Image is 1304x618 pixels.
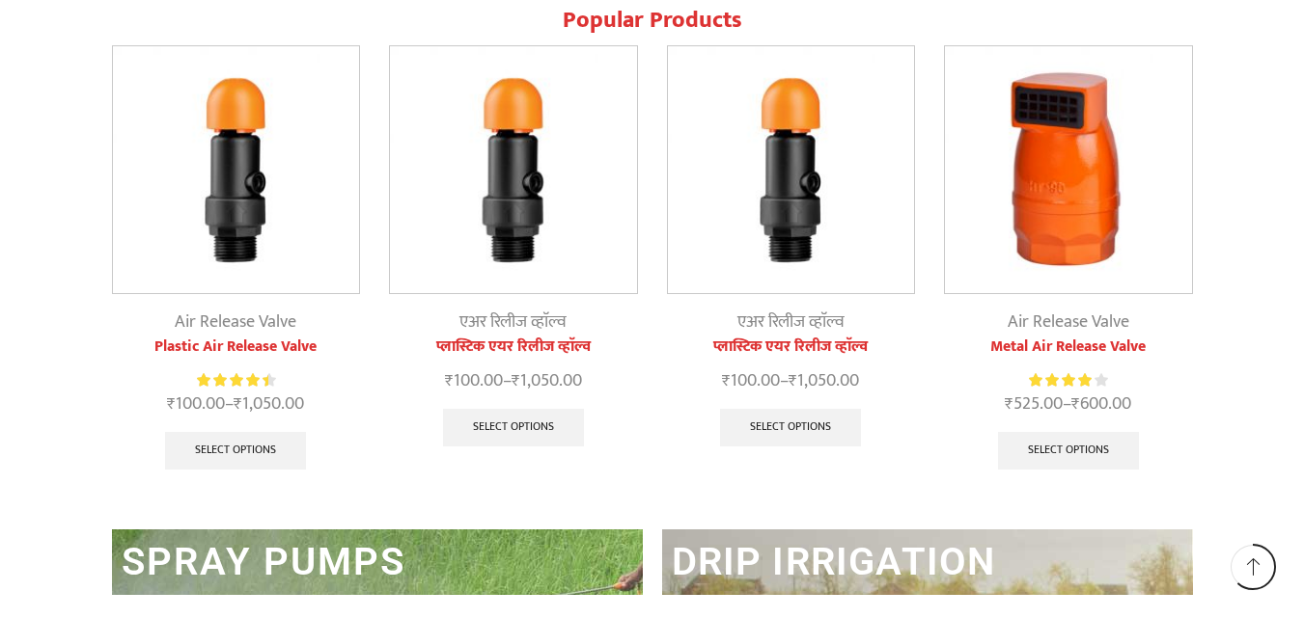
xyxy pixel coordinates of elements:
[1071,390,1131,418] bdi: 600.00
[672,539,996,584] a: DRIP IRRIGATION
[167,390,225,418] bdi: 100.00
[390,46,637,293] img: प्लास्टिक एयर रिलीज व्हाॅल्व
[1029,370,1094,390] span: Rated out of 5
[167,390,176,418] span: ₹
[443,409,584,447] a: Select options for “प्लास्टिक एयर रिलीज व्हाॅल्व”
[234,390,304,418] bdi: 1,050.00
[389,368,638,394] span: –
[1029,370,1107,390] div: Rated 4.14 out of 5
[722,366,731,395] span: ₹
[1005,390,1063,418] bdi: 525.00
[667,368,916,394] span: –
[563,1,742,40] span: Popular Products
[945,46,1192,293] img: Metal Air Release Valve
[445,366,454,395] span: ₹
[998,432,1139,470] a: Select options for “Metal Air Release Valve”
[165,432,306,470] a: Select options for “Plastic Air Release Valve”
[445,366,503,395] bdi: 100.00
[112,391,361,417] span: –
[234,390,242,418] span: ₹
[720,409,861,447] a: Select options for “प्लास्टिक एयर रिलीज व्हाॅल्व”
[1071,390,1080,418] span: ₹
[668,46,915,293] img: प्लास्टिक एयर रिलीज व्हाॅल्व
[113,46,360,293] img: Plastic Air Release Valve
[944,391,1193,417] span: –
[112,336,361,359] a: Plastic Air Release Valve
[789,366,859,395] bdi: 1,050.00
[1008,308,1129,336] a: Air Release Valve
[512,366,582,395] bdi: 1,050.00
[667,336,916,359] a: प्लास्टिक एयर रिलीज व्हाॅल्व
[197,370,268,390] span: Rated out of 5
[944,336,1193,359] a: Metal Air Release Valve
[197,370,275,390] div: Rated 4.57 out of 5
[389,336,638,359] a: प्लास्टिक एयर रिलीज व्हाॅल्व
[737,308,845,336] a: एअर रिलीज व्हाॅल्व
[1005,390,1013,418] span: ₹
[789,366,797,395] span: ₹
[722,366,780,395] bdi: 100.00
[512,366,520,395] span: ₹
[175,308,296,336] a: Air Release Valve
[459,308,567,336] a: एअर रिलीज व्हाॅल्व
[122,539,405,584] a: SPRAY PUMPS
